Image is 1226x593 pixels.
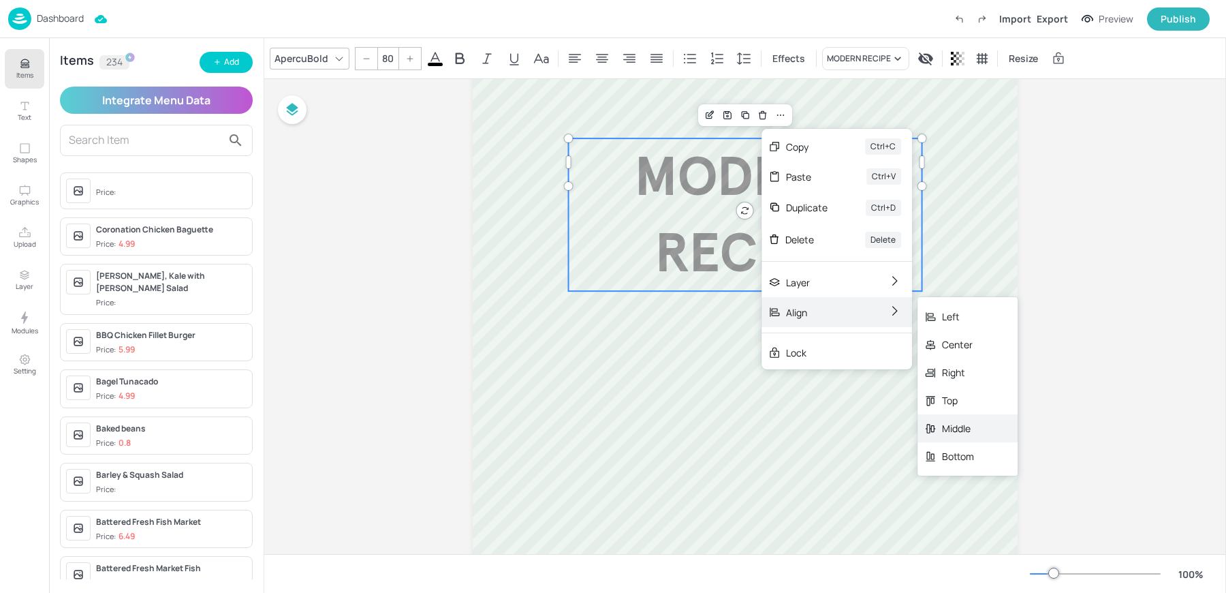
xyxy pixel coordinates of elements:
[16,282,33,291] p: Layer
[942,393,974,408] div: Top
[119,438,131,448] p: 0.8
[786,140,827,154] div: Copy
[96,562,247,575] div: Battered Fresh Market Fish
[96,344,135,356] div: Price:
[96,423,247,435] div: Baked beans
[5,91,44,131] button: Text
[272,48,331,68] div: ApercuBold
[13,155,37,164] p: Shapes
[14,366,36,376] p: Setting
[1161,12,1196,27] div: Publish
[701,106,719,124] div: Edit Item
[5,218,44,258] button: Upload
[770,51,808,65] span: Effects
[96,239,135,250] div: Price:
[1099,12,1133,27] div: Preview
[5,176,44,215] button: Graphics
[1037,12,1068,26] div: Export
[18,112,31,122] p: Text
[96,516,247,528] div: Battered Fresh Fish Market
[8,7,31,30] img: logo-86c26b7e.jpg
[69,130,222,151] input: Search Item
[942,421,974,436] div: Middle
[106,57,123,67] p: 234
[866,168,901,185] div: Ctrl+V
[786,346,868,360] div: Lock
[222,127,249,154] button: search
[1006,51,1041,65] span: Resize
[96,297,119,309] div: Price:
[736,106,754,124] div: Duplicate
[60,87,253,114] button: Integrate Menu Data
[119,345,135,354] p: 5.99
[96,391,135,402] div: Price:
[224,56,239,69] div: Add
[719,106,736,124] div: Save Layout
[10,197,39,207] p: Graphics
[786,305,849,320] div: Align
[37,14,84,23] p: Dashboard
[971,7,994,31] label: Redo (Ctrl + Y)
[866,200,901,216] div: Ctrl+D
[119,532,135,541] p: 6.49
[827,52,891,65] div: MODERN RECIPE
[754,106,772,124] div: Delete
[96,224,247,236] div: Coronation Chicken Baguette
[5,345,44,384] button: Setting
[96,187,119,198] div: Price:
[1174,567,1207,581] div: 100 %
[634,142,855,286] span: MODERN RECIPE
[16,70,33,80] p: Items
[786,275,849,290] div: Layer
[96,376,247,388] div: Bagel Tunacado
[915,48,937,70] div: Display condition
[786,200,828,215] div: Duplicate
[1147,7,1210,31] button: Publish
[942,309,974,324] div: Left
[96,577,135,589] div: Price:
[865,138,901,155] div: Ctrl+C
[5,260,44,300] button: Layer
[119,239,135,249] p: 4.99
[947,7,971,31] label: Undo (Ctrl + Z)
[5,303,44,342] button: Modules
[786,170,828,184] div: Paste
[96,270,247,294] div: [PERSON_NAME], Kale with [PERSON_NAME] Salad
[60,55,94,69] div: Items
[999,12,1031,26] div: Import
[12,326,38,335] p: Modules
[942,449,974,463] div: Bottom
[5,49,44,89] button: Items
[1073,9,1142,29] button: Preview
[942,365,974,380] div: Right
[785,232,827,247] div: Delete
[942,337,974,352] div: Center
[865,232,901,248] div: Delete
[119,391,135,401] p: 4.99
[96,438,131,449] div: Price:
[14,239,36,249] p: Upload
[96,484,119,496] div: Price:
[5,134,44,173] button: Shapes
[96,531,135,543] div: Price:
[96,469,247,481] div: Barley & Squash Salad
[119,578,135,588] p: 6.49
[200,52,253,73] button: Add
[96,329,247,341] div: BBQ Chicken Fillet Burger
